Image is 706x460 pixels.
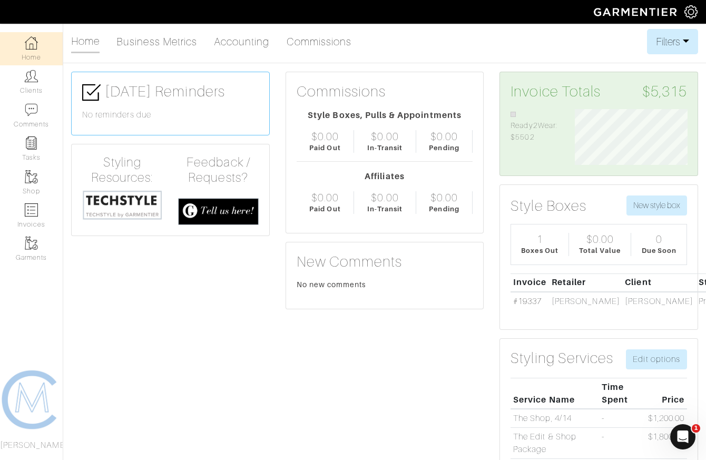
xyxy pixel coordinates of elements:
[692,424,700,433] span: 1
[656,233,662,246] div: 0
[214,31,270,52] a: Accounting
[642,246,676,256] div: Due Soon
[549,273,622,292] th: Retailer
[311,130,339,143] div: $0.00
[645,409,687,427] td: $1,200.00
[511,197,586,215] h3: Style Boxes
[71,31,100,53] a: Home
[645,428,687,459] td: $1,800.00
[429,204,459,214] div: Pending
[521,246,558,256] div: Boxes Out
[599,378,645,409] th: Time Spent
[25,203,38,217] img: orders-icon-0abe47150d42831381b5fb84f609e132dff9fe21cb692f30cb5eec754e2cba89.png
[25,70,38,83] img: clients-icon-6bae9207a08558b7cb47a8932f037763ab4055f8c8b6bfacd5dc20c3e0201464.png
[297,170,473,183] div: Affiliates
[645,378,687,409] th: Price
[642,83,687,101] span: $5,315
[367,204,403,214] div: In-Transit
[178,155,258,185] h4: Feedback / Requests?
[297,109,473,122] div: Style Boxes, Pulls & Appointments
[684,5,698,18] img: gear-icon-white-bd11855cb880d31180b6d7d6211b90ccbf57a29d726f0c71d8c61bd08dd39cc2.png
[25,136,38,150] img: reminder-icon-8004d30b9f0a5d33ae49ab947aed9ed385cf756f9e5892f1edd6e32f2345188e.png
[25,237,38,250] img: garments-icon-b7da505a4dc4fd61783c78ac3ca0ef83fa9d6f193b1c9dc38574b1d14d53ca28.png
[82,83,259,102] h3: [DATE] Reminders
[537,233,543,246] div: 1
[599,409,645,427] td: -
[371,130,398,143] div: $0.00
[429,143,459,153] div: Pending
[309,143,340,153] div: Paid Out
[511,83,687,101] h3: Invoice Totals
[178,198,258,225] img: feedback_requests-3821251ac2bd56c73c230f3229a5b25d6eb027adea667894f41107c140538ee0.png
[430,130,458,143] div: $0.00
[511,273,549,292] th: Invoice
[626,349,687,369] a: Edit options
[511,349,613,367] h3: Styling Services
[579,246,621,256] div: Total Value
[311,191,339,204] div: $0.00
[309,204,340,214] div: Paid Out
[511,409,599,427] td: The Shop, 4/14
[82,83,101,102] img: check-box-icon-36a4915ff3ba2bd8f6e4f29bc755bb66becd62c870f447fc0dd1365fcfddab58.png
[623,292,696,310] td: [PERSON_NAME]
[116,31,197,52] a: Business Metrics
[511,378,599,409] th: Service Name
[297,279,473,290] div: No new comments
[589,3,684,21] img: garmentier-logo-header-white-b43fb05a5012e4ada735d5af1a66efaba907eab6374d6393d1fbf88cb4ef424d.png
[367,143,403,153] div: In-Transit
[25,36,38,50] img: dashboard-icon-dbcd8f5a0b271acd01030246c82b418ddd0df26cd7fceb0bd07c9910d44c42f6.png
[586,233,614,246] div: $0.00
[599,428,645,459] td: -
[511,109,559,143] li: Ready2Wear: $5502
[549,292,622,310] td: [PERSON_NAME]
[287,31,352,52] a: Commissions
[670,424,695,449] iframe: Intercom live chat
[297,253,473,271] h3: New Comments
[647,29,698,54] button: Filters
[626,195,687,216] button: New style box
[82,155,162,185] h4: Styling Resources:
[25,103,38,116] img: comment-icon-a0a6a9ef722e966f86d9cbdc48e553b5cf19dbc54f86b18d962a5391bc8f6eb6.png
[513,297,542,306] a: #19337
[511,428,599,459] td: The Edit & Shop Package
[82,110,259,120] h6: No reminders due
[623,273,696,292] th: Client
[25,170,38,183] img: garments-icon-b7da505a4dc4fd61783c78ac3ca0ef83fa9d6f193b1c9dc38574b1d14d53ca28.png
[82,190,162,220] img: techstyle-93310999766a10050dc78ceb7f971a75838126fd19372ce40ba20cdf6a89b94b.png
[297,83,386,101] h3: Commissions
[430,191,458,204] div: $0.00
[371,191,398,204] div: $0.00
